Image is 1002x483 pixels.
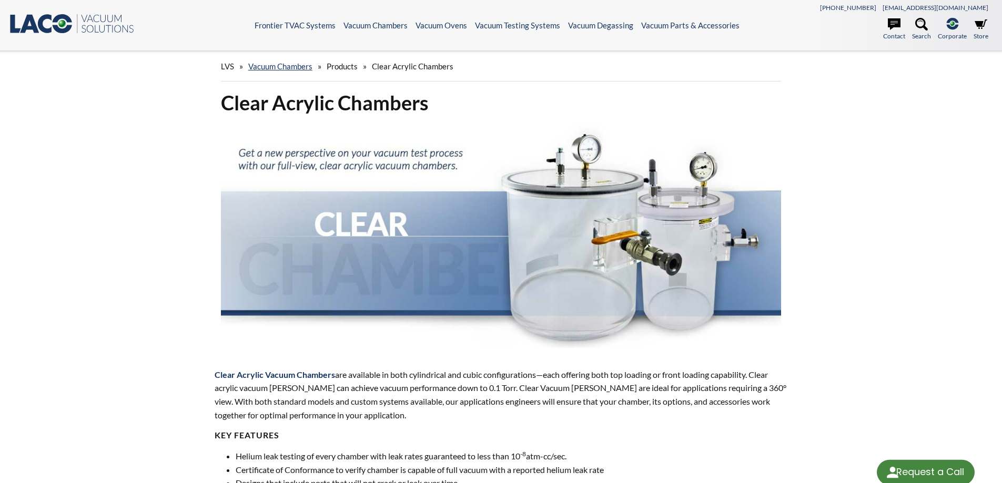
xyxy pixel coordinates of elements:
h4: KEY FEATURES [215,430,788,441]
img: Clear Chambers header [221,124,782,348]
a: Frontier TVAC Systems [255,20,336,30]
p: are available in both cylindrical and cubic configurations—each offering both top loading or fron... [215,368,788,422]
a: Search [912,18,931,41]
span: Clear Acrylic Chambers [372,61,453,71]
span: Clear Acrylic Vacuum Chambers [215,369,335,379]
h1: Clear Acrylic Chambers [221,90,782,116]
a: Vacuum Degassing [568,20,633,30]
a: Vacuum Chambers [343,20,408,30]
span: Products [327,61,358,71]
a: Vacuum Ovens [416,20,467,30]
a: Vacuum Chambers [248,61,312,71]
li: Helium leak testing of every chamber with leak rates guaranteed to less than 10 atm-cc/sec. [236,449,788,463]
span: LVS [221,61,234,71]
sup: -8 [520,450,526,458]
li: Certificate of Conformance to verify chamber is capable of full vacuum with a reported helium lea... [236,463,788,477]
span: Corporate [938,31,967,41]
img: round button [884,464,901,481]
a: [EMAIL_ADDRESS][DOMAIN_NAME] [883,4,988,12]
div: » » » [221,52,782,81]
a: [PHONE_NUMBER] [820,4,876,12]
a: Store [974,18,988,41]
a: Contact [883,18,905,41]
a: Vacuum Parts & Accessories [641,20,740,30]
a: Vacuum Testing Systems [475,20,560,30]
